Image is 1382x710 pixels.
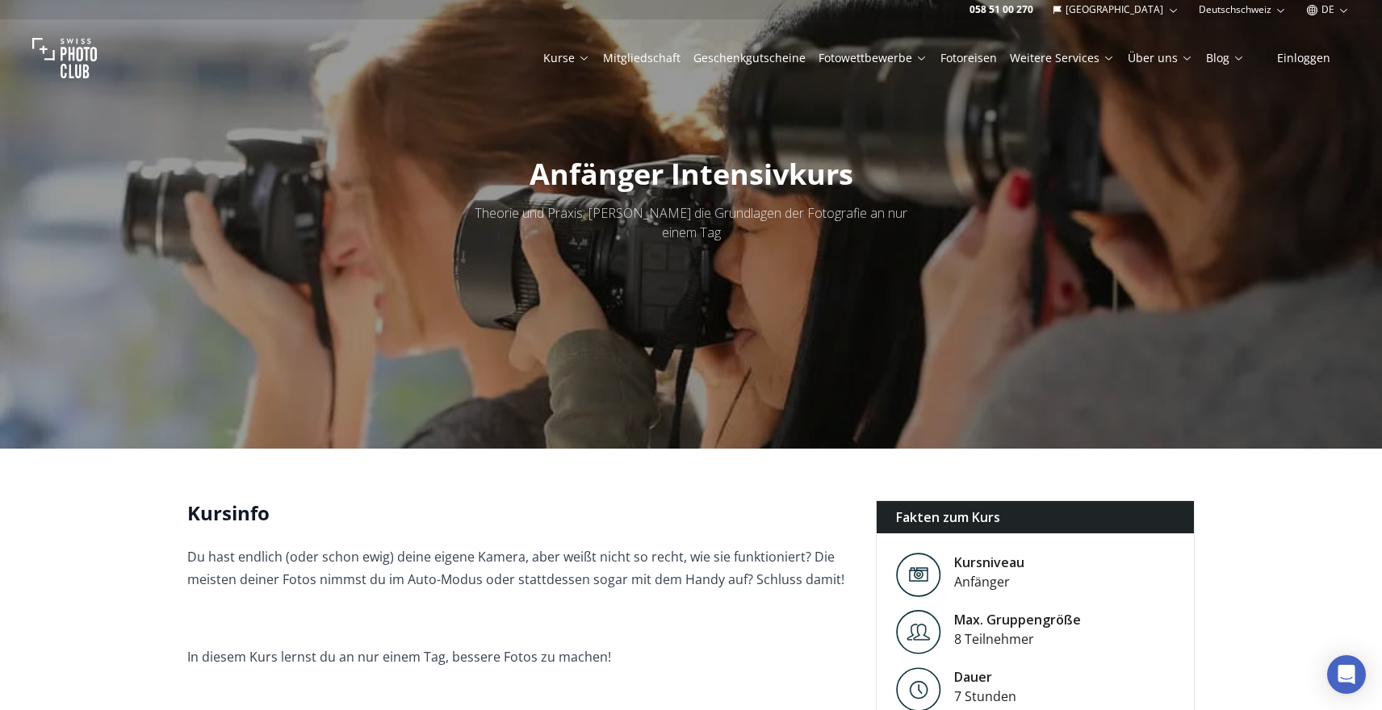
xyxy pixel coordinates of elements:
[32,26,97,90] img: Swiss photo club
[597,47,687,69] button: Mitgliedschaft
[1128,50,1193,66] a: Über uns
[1010,50,1115,66] a: Weitere Services
[1003,47,1121,69] button: Weitere Services
[940,50,997,66] a: Fotoreisen
[819,50,928,66] a: Fotowettbewerbe
[877,501,1194,533] div: Fakten zum Kurs
[954,553,1024,572] div: Kursniveau
[896,610,941,654] img: Level
[896,553,941,597] img: Level
[954,629,1081,649] div: 8 Teilnehmer
[693,50,806,66] a: Geschenkgutscheine
[1258,47,1350,69] button: Einloggen
[603,50,681,66] a: Mitgliedschaft
[187,545,850,591] p: Du hast endlich (oder schon ewig) deine eigene Kamera, aber weißt nicht so recht, wie sie funktio...
[187,645,850,668] p: In diesem Kurs lernst du an nur einem Tag, bessere Fotos zu machen!
[475,204,907,241] span: Theorie und Praxis: [PERSON_NAME] die Grundlagen der Fotografie an nur einem Tag
[1121,47,1200,69] button: Über uns
[812,47,934,69] button: Fotowettbewerbe
[687,47,812,69] button: Geschenkgutscheine
[187,500,850,526] h2: Kursinfo
[934,47,1003,69] button: Fotoreisen
[954,572,1024,591] div: Anfänger
[1327,655,1366,694] div: Open Intercom Messenger
[954,610,1081,629] div: Max. Gruppengröße
[530,154,853,194] span: Anfänger Intensivkurs
[1206,50,1245,66] a: Blog
[537,47,597,69] button: Kurse
[969,3,1033,16] a: 058 51 00 270
[954,687,1016,706] div: 7 Stunden
[543,50,590,66] a: Kurse
[954,667,1016,687] div: Dauer
[1200,47,1251,69] button: Blog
